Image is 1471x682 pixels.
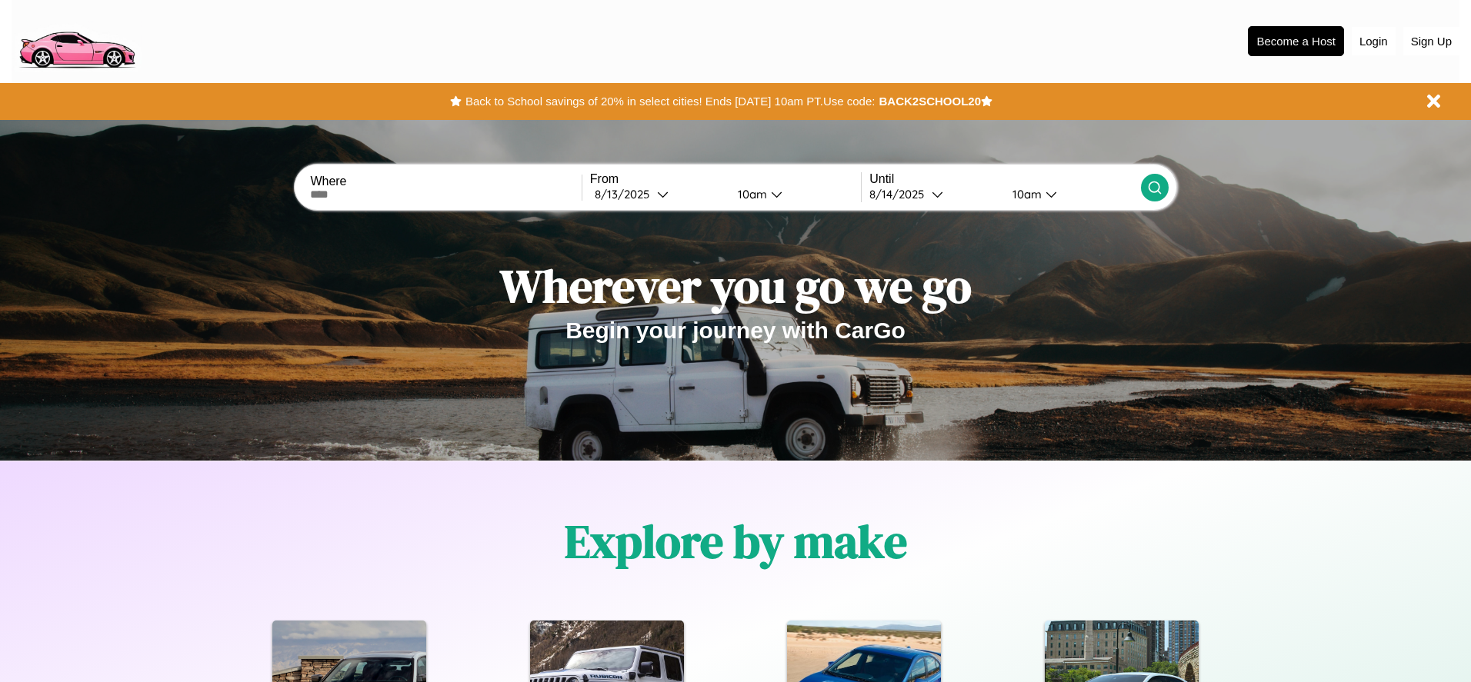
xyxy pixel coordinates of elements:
button: Become a Host [1248,26,1344,56]
label: From [590,172,861,186]
img: logo [12,8,142,72]
button: Sign Up [1403,27,1459,55]
h1: Explore by make [565,510,907,573]
div: 10am [730,187,771,201]
div: 8 / 13 / 2025 [595,187,657,201]
b: BACK2SCHOOL20 [879,95,981,108]
label: Until [869,172,1140,186]
div: 10am [1005,187,1046,201]
button: Login [1352,27,1396,55]
button: 10am [725,186,861,202]
div: 8 / 14 / 2025 [869,187,932,201]
label: Where [310,175,581,188]
button: 10am [1000,186,1140,202]
button: 8/13/2025 [590,186,725,202]
button: Back to School savings of 20% in select cities! Ends [DATE] 10am PT.Use code: [462,91,879,112]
